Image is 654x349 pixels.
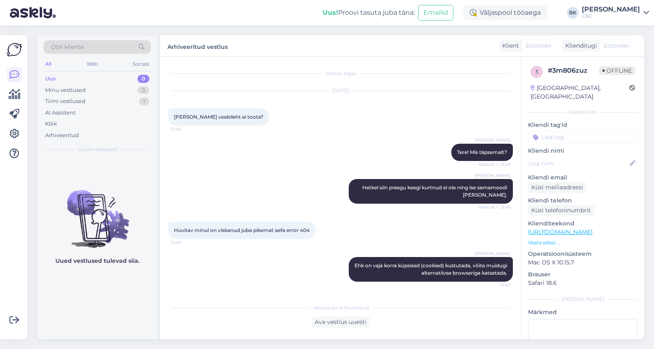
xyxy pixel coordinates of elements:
[562,41,597,50] div: Klienditugi
[528,296,638,303] div: [PERSON_NAME]
[528,196,638,205] p: Kliendi telefon
[7,42,22,57] img: Askly Logo
[528,308,638,317] p: Märkmed
[526,41,551,50] span: Estonian
[45,75,56,83] div: Uus
[55,257,139,265] p: Uued vestlused tulevad siia.
[131,59,151,69] div: Socials
[528,159,628,168] input: Lisa nimi
[499,41,519,50] div: Klient
[85,59,99,69] div: Web
[174,227,310,233] span: Huvitav minul on viskanud juba pikemat aefa error 404
[528,279,638,287] p: Safari 18.6
[528,121,638,129] p: Kliendi tag'id
[322,9,338,16] b: Uus!
[475,137,510,143] span: [PERSON_NAME]
[528,173,638,182] p: Kliendi email
[480,282,510,288] span: 13:47
[582,13,640,19] div: C&C
[45,86,86,94] div: Minu vestlused
[45,131,79,140] div: Arhiveeritud
[604,41,629,50] span: Estonian
[475,172,510,179] span: [PERSON_NAME]
[528,270,638,279] p: Brauser
[313,304,369,312] span: Vestlus on arhiveeritud
[528,239,638,246] p: Vaata edasi ...
[45,120,57,128] div: Kõik
[322,8,415,18] div: Proovi tasuta juba täna:
[45,109,75,117] div: AI Assistent
[528,228,592,236] a: [URL][DOMAIN_NAME]
[582,6,649,19] a: [PERSON_NAME]C&C
[457,149,507,155] span: Tere! Mis täpsemalt?
[463,5,547,20] div: Väljaspool tööaega
[528,258,638,267] p: Mac OS X 10.15.7
[168,70,513,77] div: Vestlus algas
[599,66,635,75] span: Offline
[37,175,158,249] img: No chats
[528,108,638,116] div: Kliendi info
[167,40,228,51] label: Arhiveeritud vestlus
[354,262,508,276] span: Ehk on vaja korra küpsised (cookied) kustutada, võite muidugi alternatiivse browseriga katsetada.
[311,317,370,328] div: Ava vestlus uuesti
[168,87,513,94] div: [DATE]
[43,59,53,69] div: All
[174,114,263,120] span: [PERSON_NAME] veebileht ei toota?
[418,5,453,21] button: Emailid
[528,147,638,155] p: Kliendi nimi
[582,6,640,13] div: [PERSON_NAME]
[171,239,201,246] span: 13:46
[45,97,85,106] div: Tiimi vestlused
[528,182,586,193] div: Küsi meiliaadressi
[139,97,149,106] div: 1
[528,250,638,258] p: Operatsioonisüsteem
[51,43,84,51] span: Otsi kliente
[362,184,508,198] span: Hetkel siin praegu keegi kurtnud ei ole ning ise samamoodi [PERSON_NAME].
[478,204,510,210] span: Nähtud ✓ 13:45
[78,146,117,153] span: Uued vestlused
[478,161,510,168] span: Nähtud ✓ 13:45
[528,205,594,216] div: Küsi telefoninumbrit
[535,69,538,75] span: 3
[475,250,510,257] span: [PERSON_NAME]
[531,84,629,101] div: [GEOGRAPHIC_DATA], [GEOGRAPHIC_DATA]
[528,219,638,228] p: Klienditeekond
[528,131,638,143] input: Lisa tag
[137,86,149,94] div: 0
[567,7,579,18] div: BK
[171,126,201,132] span: 13:45
[137,75,149,83] div: 0
[548,66,599,76] div: # 3m806zuz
